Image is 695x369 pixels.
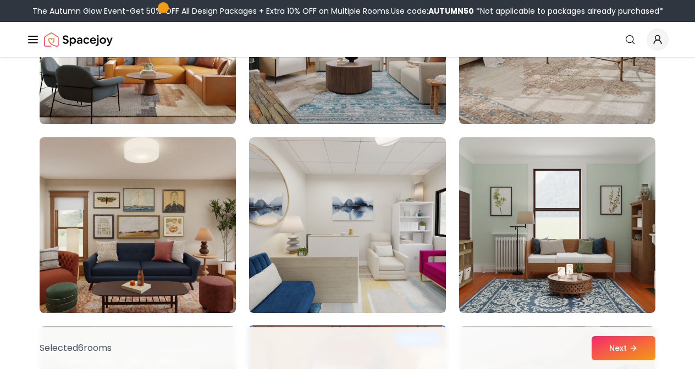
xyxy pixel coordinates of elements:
[474,5,663,16] span: *Not applicable to packages already purchased*
[44,29,113,51] img: Spacejoy Logo
[44,29,113,51] a: Spacejoy
[592,336,655,360] button: Next
[26,22,669,57] nav: Global
[459,137,655,313] img: Room room-15
[40,342,112,355] p: Selected 6 room s
[428,5,474,16] b: AUTUMN50
[32,5,663,16] div: The Autumn Glow Event-Get 50% OFF All Design Packages + Extra 10% OFF on Multiple Rooms.
[391,5,474,16] span: Use code:
[249,137,445,313] img: Room room-14
[35,133,241,317] img: Room room-13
